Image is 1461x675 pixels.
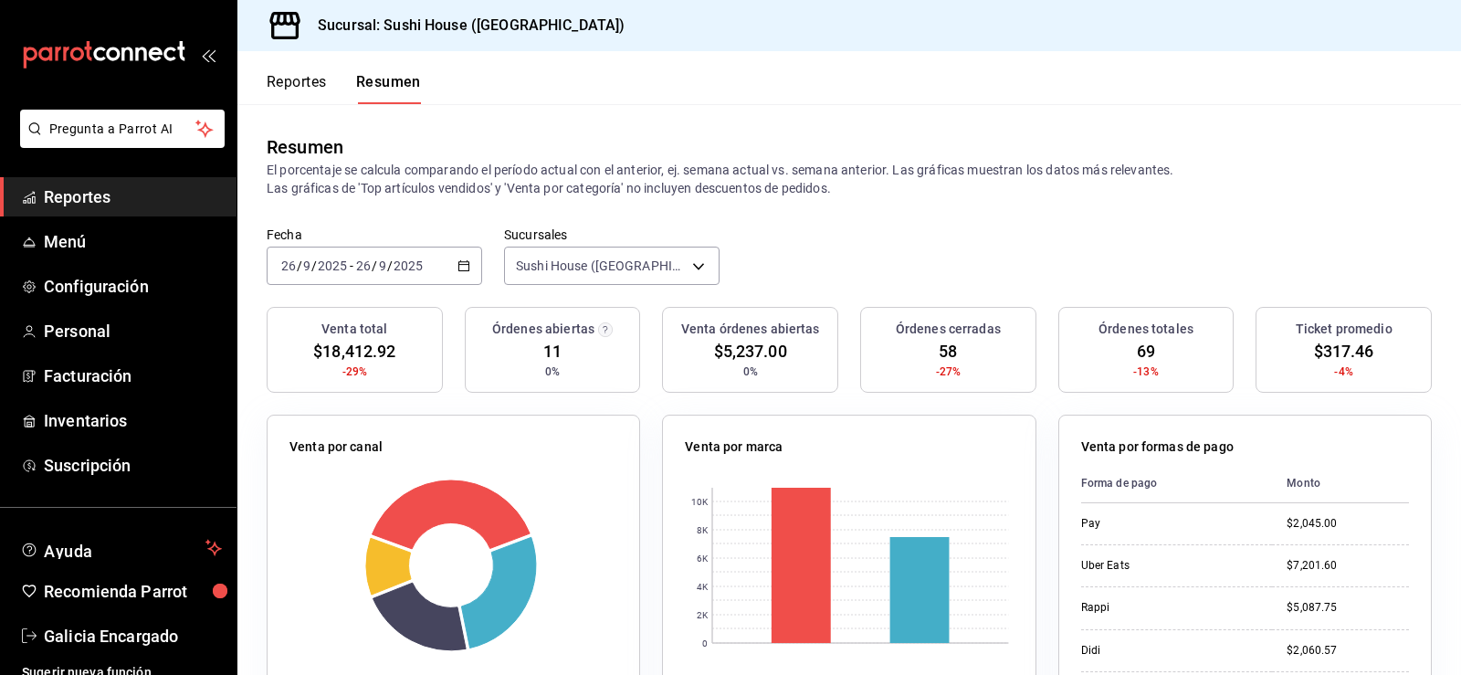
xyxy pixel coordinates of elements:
[280,258,297,273] input: --
[697,554,709,564] text: 6K
[297,258,302,273] span: /
[267,73,421,104] div: navigation tabs
[356,73,421,104] button: Resumen
[44,274,222,299] span: Configuración
[743,364,758,380] span: 0%
[1334,364,1352,380] span: -4%
[313,339,395,364] span: $18,412.92
[44,229,222,254] span: Menú
[20,110,225,148] button: Pregunta a Parrot AI
[44,624,222,649] span: Galicia Encargado
[1287,643,1409,659] div: $2,060.57
[545,364,560,380] span: 0%
[697,610,709,620] text: 2K
[387,258,393,273] span: /
[1081,438,1234,457] p: Venta por formas de pago
[1287,600,1409,616] div: $5,087.75
[44,185,222,209] span: Reportes
[267,73,327,104] button: Reportes
[896,320,1001,339] h3: Órdenes cerradas
[311,258,317,273] span: /
[492,320,594,339] h3: Órdenes abiertas
[1098,320,1193,339] h3: Órdenes totales
[697,582,709,592] text: 4K
[543,339,562,364] span: 11
[267,228,482,241] label: Fecha
[303,15,625,37] h3: Sucursal: Sushi House ([GEOGRAPHIC_DATA])
[1296,320,1393,339] h3: Ticket promedio
[1287,516,1409,532] div: $2,045.00
[302,258,311,273] input: --
[681,320,820,339] h3: Venta órdenes abiertas
[44,364,222,388] span: Facturación
[685,438,783,457] p: Venta por marca
[1314,339,1374,364] span: $317.46
[1137,339,1155,364] span: 69
[1287,558,1409,574] div: $7,201.60
[378,258,387,273] input: --
[1081,516,1258,532] div: Pay
[939,339,957,364] span: 58
[13,132,225,152] a: Pregunta a Parrot AI
[691,497,709,507] text: 10K
[321,320,387,339] h3: Venta total
[44,537,198,559] span: Ayuda
[49,120,196,139] span: Pregunta a Parrot AI
[1133,364,1159,380] span: -13%
[504,228,720,241] label: Sucursales
[44,579,222,604] span: Recomienda Parrot
[393,258,424,273] input: ----
[44,319,222,343] span: Personal
[936,364,962,380] span: -27%
[267,133,343,161] div: Resumen
[350,258,353,273] span: -
[372,258,377,273] span: /
[697,525,709,535] text: 8K
[267,161,1432,197] p: El porcentaje se calcula comparando el período actual con el anterior, ej. semana actual vs. sema...
[1272,464,1409,503] th: Monto
[714,339,787,364] span: $5,237.00
[201,47,215,62] button: open_drawer_menu
[702,638,708,649] text: 0
[1081,558,1258,574] div: Uber Eats
[44,453,222,478] span: Suscripción
[1081,643,1258,659] div: Didi
[1081,600,1258,616] div: Rappi
[289,438,383,457] p: Venta por canal
[342,364,368,380] span: -29%
[516,257,686,275] span: Sushi House ([GEOGRAPHIC_DATA])
[317,258,348,273] input: ----
[355,258,372,273] input: --
[1081,464,1273,503] th: Forma de pago
[44,408,222,433] span: Inventarios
